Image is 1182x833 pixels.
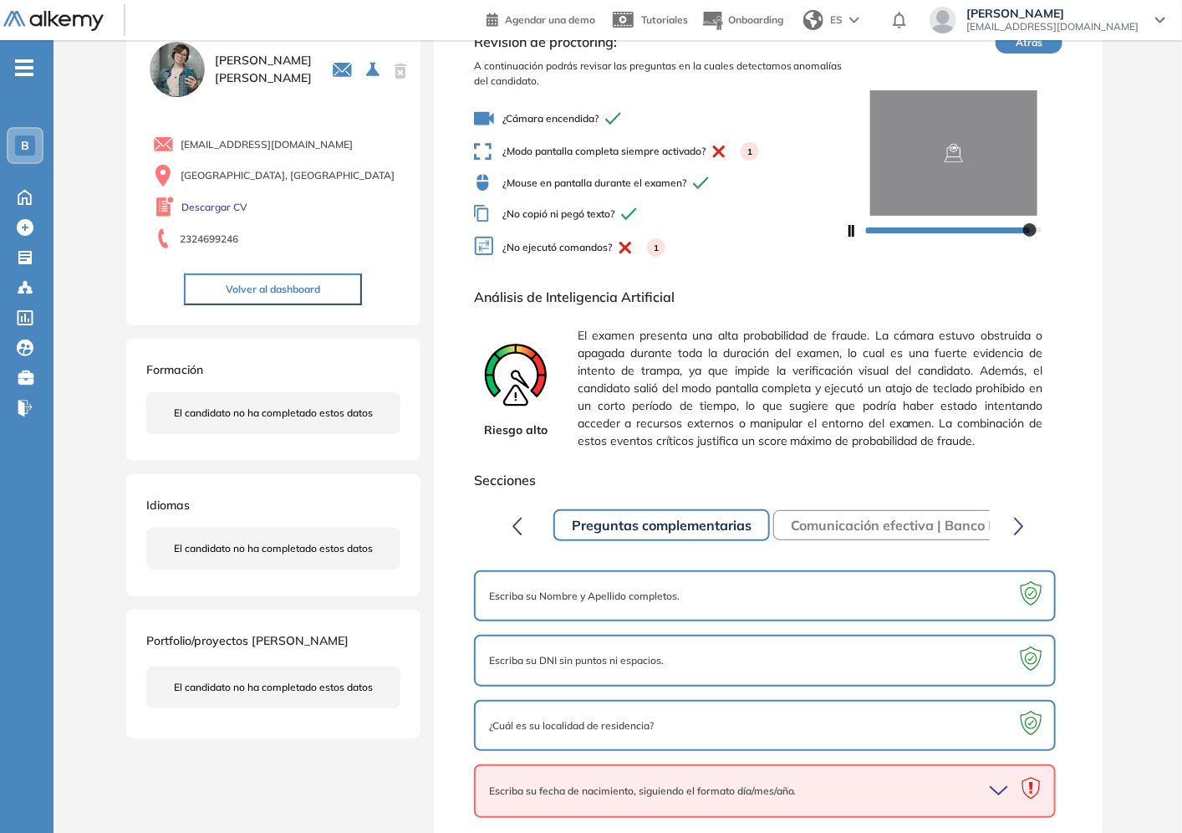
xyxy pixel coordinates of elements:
img: arrow [849,17,859,23]
button: Comunicación efectiva | Banco Provincia [773,510,1065,540]
button: Volver al dashboard [184,273,362,305]
span: Tutoriales [641,13,688,26]
div: 1 [647,238,665,257]
a: Descargar CV [181,200,247,215]
span: 2324699246 [180,232,238,247]
span: Secciones [474,470,1062,490]
span: [GEOGRAPHIC_DATA], [GEOGRAPHIC_DATA] [181,168,395,183]
span: ¿Cuál es su localidad de residencia? [489,718,654,733]
span: ¿Modo pantalla completa siempre activado? [474,142,845,161]
div: 1 [741,142,759,161]
span: El candidato no ha completado estos datos [174,541,373,556]
i: - [15,66,33,69]
span: ¿Mouse en pantalla durante el examen? [474,174,845,192]
img: PROFILE_MENU_LOGO_USER [146,38,208,100]
span: Agendar una demo [505,13,595,26]
button: Atrás [996,32,1062,54]
span: [PERSON_NAME] [PERSON_NAME] [215,52,312,87]
span: B [21,139,29,152]
a: Agendar una demo [487,8,595,28]
span: Riesgo alto [484,422,548,439]
span: Onboarding [728,13,783,26]
button: Onboarding [701,3,783,38]
span: ¿No ejecutó comandos? [474,236,845,260]
span: ¿No copió ni pegó texto? [474,205,845,222]
span: El candidato no ha completado estos datos [174,406,373,421]
img: world [803,10,823,30]
span: El candidato no ha completado estos datos [174,680,373,695]
span: A continuación podrás revisar las preguntas en la cuales detectamos anomalías del candidato. [474,59,845,89]
span: Portfolio/proyectos [PERSON_NAME] [146,633,349,648]
span: [EMAIL_ADDRESS][DOMAIN_NAME] [966,20,1139,33]
span: Revisión de proctoring: [474,32,845,52]
span: Escriba su Nombre y Apellido completos. [489,589,680,604]
button: Preguntas complementarias [553,509,770,541]
span: Idiomas [146,498,190,513]
span: El examen presenta una alta probabilidad de fraude. La cámara estuvo obstruida o apagada durante ... [578,320,1042,457]
span: Escriba su fecha de nacimiento, siguiendo el formato día/mes/año. [489,784,797,799]
span: Formación [146,362,203,377]
span: ES [830,13,843,28]
span: ¿Cámara encendida? [474,109,845,129]
span: Análisis de Inteligencia Artificial [474,287,1062,307]
span: [PERSON_NAME] [966,7,1139,20]
span: Escriba su DNI sin puntos ni espacios. [489,653,664,668]
span: [EMAIL_ADDRESS][DOMAIN_NAME] [181,137,353,152]
img: Logo [3,11,104,32]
